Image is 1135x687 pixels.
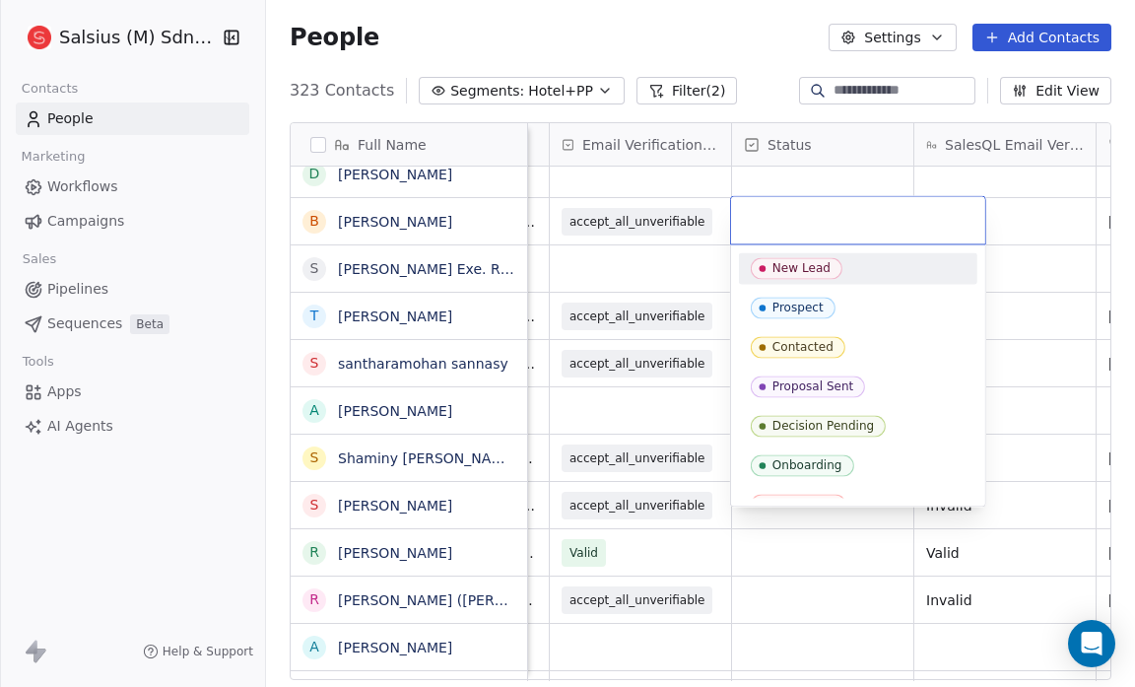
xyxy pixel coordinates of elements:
div: Suggestions [739,252,977,560]
div: Onboarding [772,458,842,472]
div: New Lead [772,261,831,275]
div: Decision Pending [772,419,874,433]
div: Contacted [772,340,834,354]
div: Proposal Sent [772,379,853,393]
div: Prospect [772,301,824,314]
